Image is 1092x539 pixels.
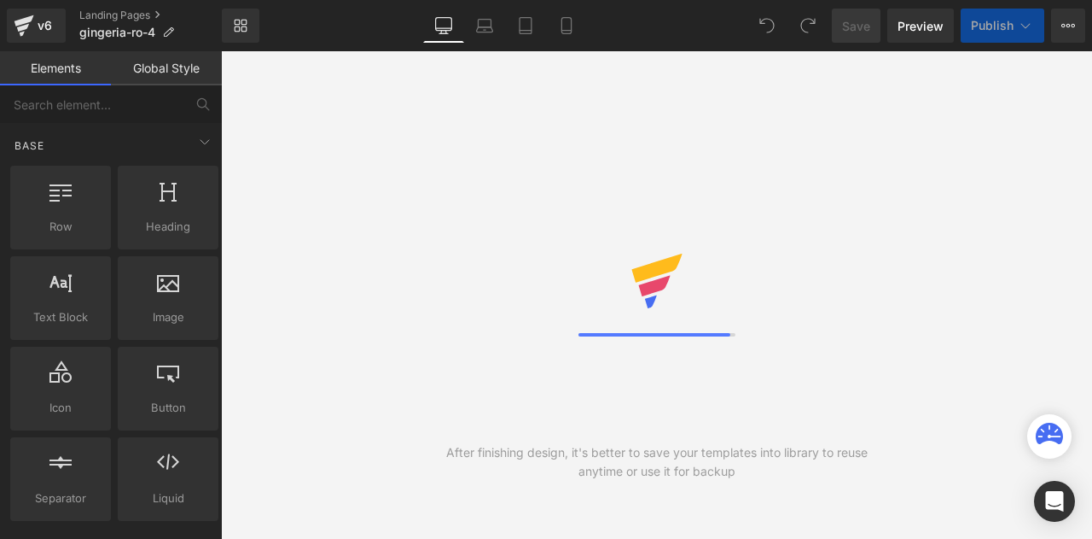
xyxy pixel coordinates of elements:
[1051,9,1085,43] button: More
[34,15,55,37] div: v6
[123,308,213,326] span: Image
[505,9,546,43] a: Tablet
[15,399,106,417] span: Icon
[887,9,954,43] a: Preview
[842,17,870,35] span: Save
[464,9,505,43] a: Laptop
[111,51,222,85] a: Global Style
[961,9,1044,43] button: Publish
[791,9,825,43] button: Redo
[546,9,587,43] a: Mobile
[1034,481,1075,522] div: Open Intercom Messenger
[123,399,213,417] span: Button
[15,218,106,236] span: Row
[79,26,155,39] span: gingeria-ro-4
[750,9,784,43] button: Undo
[123,218,213,236] span: Heading
[222,9,259,43] a: New Library
[439,443,874,481] div: After finishing design, it's better to save your templates into library to reuse anytime or use i...
[79,9,222,22] a: Landing Pages
[897,17,944,35] span: Preview
[13,138,46,154] span: Base
[971,19,1014,32] span: Publish
[123,489,213,507] span: Liquid
[15,489,106,507] span: Separator
[15,308,106,326] span: Text Block
[423,9,464,43] a: Desktop
[7,9,66,43] a: v6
